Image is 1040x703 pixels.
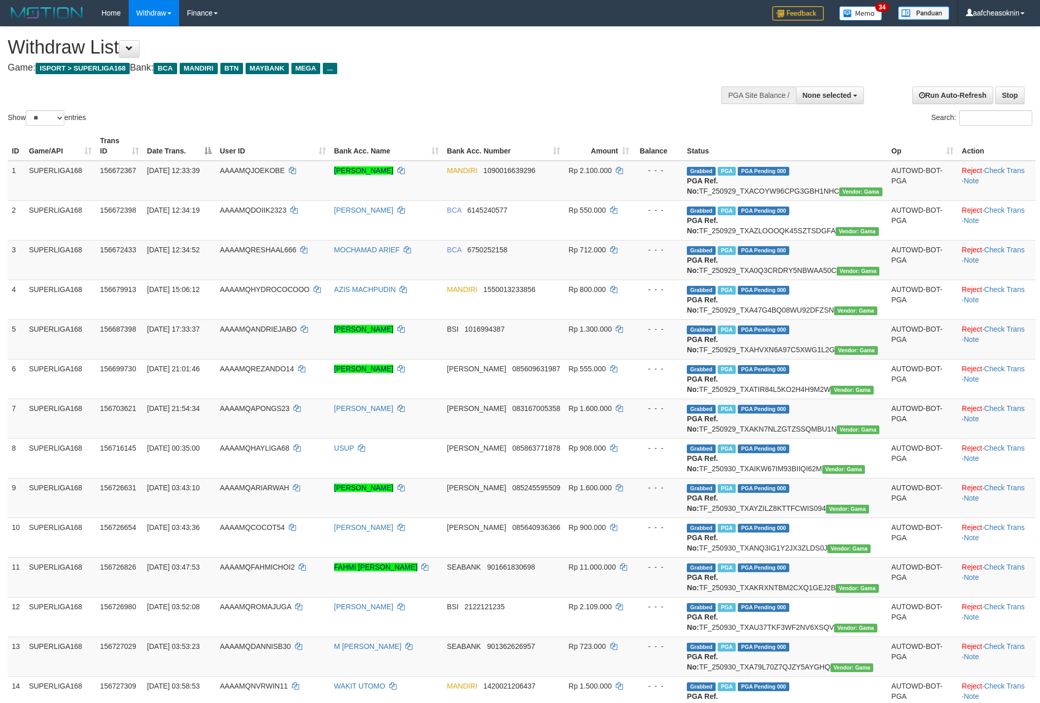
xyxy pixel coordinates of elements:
[687,484,716,493] span: Grabbed
[984,206,1025,214] a: Check Trans
[887,478,958,518] td: AUTOWD-BOT-PGA
[8,200,25,240] td: 2
[25,518,96,557] td: SUPERLIGA168
[147,285,200,294] span: [DATE] 15:06:12
[687,375,718,393] b: PGA Ref. No:
[147,206,200,214] span: [DATE] 12:34:19
[984,484,1025,492] a: Check Trans
[568,166,612,175] span: Rp 2.100.000
[447,563,481,571] span: SEABANK
[984,682,1025,690] a: Check Trans
[984,523,1025,531] a: Check Trans
[8,161,25,201] td: 1
[683,161,887,201] td: TF_250929_TXACOYW96CPG3GBH1NHC
[738,286,789,295] span: PGA Pending
[25,200,96,240] td: SUPERLIGA168
[220,63,243,74] span: BTN
[683,597,887,637] td: TF_250930_TXAU37TKF3WF2NV6XSQV
[637,602,679,612] div: - - -
[984,603,1025,611] a: Check Trans
[964,375,979,383] a: Note
[334,285,396,294] a: AZIS MACHPUDIN
[718,405,736,414] span: Marked by aafchhiseyha
[26,110,64,126] select: Showentries
[153,63,177,74] span: BCA
[334,563,418,571] a: FAHMI [PERSON_NAME]
[147,444,200,452] span: [DATE] 00:35:00
[683,200,887,240] td: TF_250929_TXAZLOOOQK45SZTSDGFA
[738,563,789,572] span: PGA Pending
[962,523,982,531] a: Reject
[568,365,605,373] span: Rp 555.000
[984,246,1025,254] a: Check Trans
[962,682,982,690] a: Reject
[839,6,882,21] img: Button%20Memo.svg
[334,484,393,492] a: [PERSON_NAME]
[738,167,789,176] span: PGA Pending
[962,642,982,650] a: Reject
[334,365,393,373] a: [PERSON_NAME]
[687,286,716,295] span: Grabbed
[687,167,716,176] span: Grabbed
[738,484,789,493] span: PGA Pending
[738,444,789,453] span: PGA Pending
[637,205,679,215] div: - - -
[718,444,736,453] span: Marked by aafchhiseyha
[962,603,982,611] a: Reject
[887,161,958,201] td: AUTOWD-BOT-PGA
[483,166,535,175] span: Copy 1090016639296 to clipboard
[568,603,612,611] span: Rp 2.109.000
[687,573,718,592] b: PGA Ref. No:
[687,444,716,453] span: Grabbed
[964,613,979,621] a: Note
[8,518,25,557] td: 10
[958,399,1035,438] td: · ·
[718,325,736,334] span: Marked by aafsoycanthlai
[246,63,289,74] span: MAYBANK
[964,454,979,462] a: Note
[330,131,443,161] th: Bank Acc. Name: activate to sort column ascending
[8,597,25,637] td: 12
[220,166,285,175] span: AAAAMQJOEKOBE
[958,319,1035,359] td: · ·
[835,346,878,355] span: Vendor URL: https://trx31.1velocity.biz
[964,415,979,423] a: Note
[96,131,143,161] th: Trans ID: activate to sort column ascending
[8,399,25,438] td: 7
[25,557,96,597] td: SUPERLIGA168
[958,131,1035,161] th: Action
[683,438,887,478] td: TF_250930_TXAIKW67IM93BIIQI62M
[721,87,795,104] div: PGA Site Balance /
[738,524,789,533] span: PGA Pending
[568,563,616,571] span: Rp 11.000.000
[25,319,96,359] td: SUPERLIGA168
[36,63,130,74] span: ISPORT > SUPERLIGA168
[964,653,979,661] a: Note
[887,597,958,637] td: AUTOWD-BOT-PGA
[334,523,393,531] a: [PERSON_NAME]
[334,246,400,254] a: MOCHAMAD ARIEF
[964,573,979,581] a: Note
[718,563,736,572] span: Marked by aafandaneth
[718,365,736,374] span: Marked by aafchhiseyha
[447,404,506,413] span: [PERSON_NAME]
[564,131,633,161] th: Amount: activate to sort column ascending
[568,246,605,254] span: Rp 712.000
[637,165,679,176] div: - - -
[483,285,535,294] span: Copy 1550013233856 to clipboard
[464,325,505,333] span: Copy 1016994387 to clipboard
[995,87,1025,104] a: Stop
[827,544,871,553] span: Vendor URL: https://trx31.1velocity.biz
[887,319,958,359] td: AUTOWD-BOT-PGA
[839,187,882,196] span: Vendor URL: https://trx31.1velocity.biz
[958,478,1035,518] td: · ·
[334,206,393,214] a: [PERSON_NAME]
[100,484,136,492] span: 156726631
[447,206,461,214] span: BCA
[637,245,679,255] div: - - -
[683,637,887,676] td: TF_250930_TXA79L70Z7QJZY5AYGHQ
[220,563,294,571] span: AAAAMQFAHMICHOI2
[512,523,560,531] span: Copy 085640936366 to clipboard
[683,359,887,399] td: TF_250929_TXATIR84L5KO2H4H9M2W
[447,484,506,492] span: [PERSON_NAME]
